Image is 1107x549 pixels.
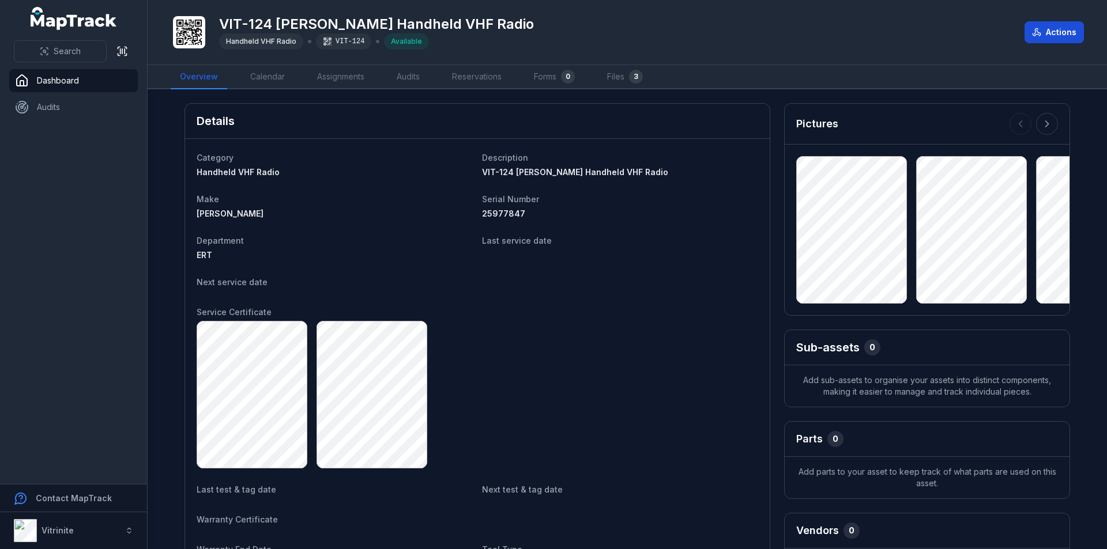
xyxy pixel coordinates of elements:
a: Dashboard [9,69,138,92]
a: Assignments [308,65,374,89]
span: Category [197,153,234,162]
strong: Vitrinite [42,525,74,535]
div: 0 [844,523,860,539]
span: Handheld VHF Radio [197,167,280,177]
a: Audits [9,96,138,119]
span: Next test & tag date [482,484,563,494]
span: Serial Number [482,194,539,204]
a: MapTrack [31,7,117,30]
h3: Pictures [796,116,838,132]
span: 25977847 [482,209,525,218]
span: Add sub-assets to organise your assets into distinct components, making it easier to manage and t... [785,365,1070,407]
a: Calendar [241,65,294,89]
h1: VIT-124 [PERSON_NAME] Handheld VHF Radio [219,15,534,33]
span: Last test & tag date [197,484,276,494]
span: Last service date [482,236,552,245]
span: Search [54,46,81,57]
button: Search [14,40,107,62]
h2: Sub-assets [796,339,860,355]
a: Overview [171,65,227,89]
a: Files3 [598,65,652,89]
div: 3 [629,70,643,84]
div: VIT-124 [316,33,371,50]
span: Make [197,194,219,204]
h3: Vendors [796,523,839,539]
button: Actions [1025,21,1084,43]
span: Add parts to your asset to keep track of what parts are used on this asset. [785,457,1070,498]
span: Next service date [197,277,268,287]
span: Handheld VHF Radio [226,37,296,46]
a: Reservations [443,65,511,89]
strong: Contact MapTrack [36,493,112,503]
div: 0 [561,70,575,84]
span: Service Certificate [197,307,272,317]
span: Warranty Certificate [197,514,278,524]
span: Description [482,153,528,162]
span: [PERSON_NAME] [197,209,263,218]
a: Forms0 [525,65,584,89]
div: 0 [864,339,880,355]
h3: Parts [796,431,823,447]
span: ERT [197,250,212,260]
div: Available [384,33,429,50]
span: Department [197,236,244,245]
a: Audits [387,65,429,89]
h2: Details [197,113,235,129]
span: VIT-124 [PERSON_NAME] Handheld VHF Radio [482,167,668,177]
div: 0 [827,431,844,447]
